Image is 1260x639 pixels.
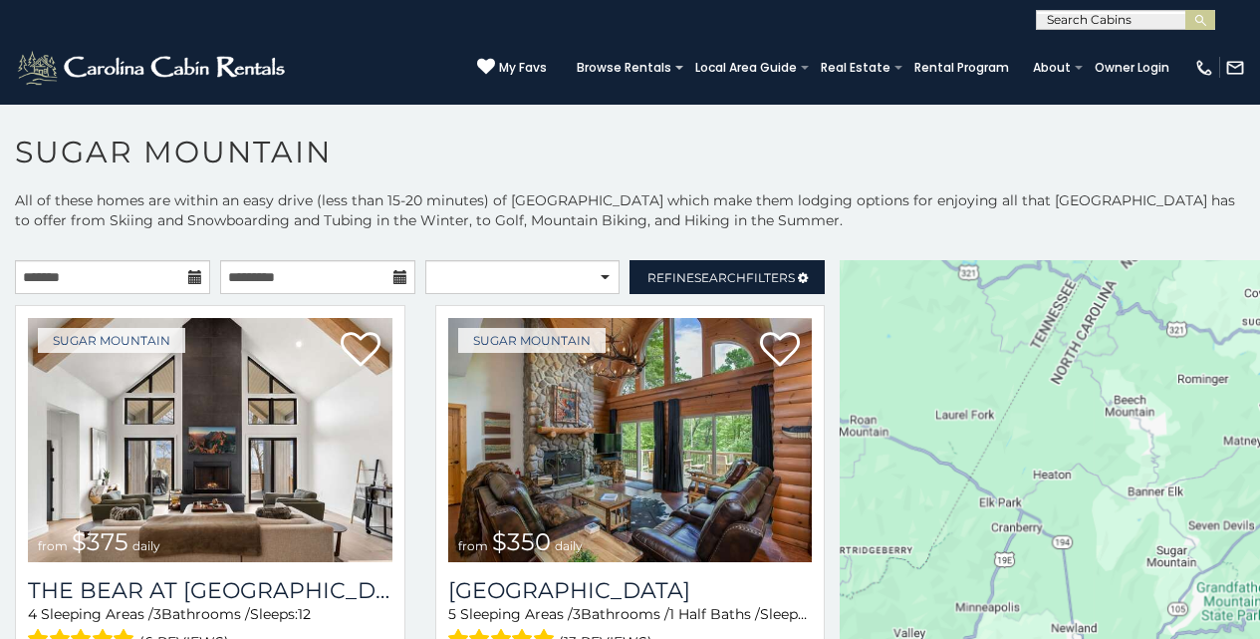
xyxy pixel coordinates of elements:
a: The Bear At [GEOGRAPHIC_DATA] [28,577,392,604]
a: About [1023,54,1081,82]
a: Add to favorites [760,330,800,372]
span: from [458,538,488,553]
a: Add to favorites [341,330,380,372]
img: Grouse Moor Lodge [448,318,813,562]
span: Refine Filters [647,270,795,285]
h3: The Bear At Sugar Mountain [28,577,392,604]
span: Search [694,270,746,285]
a: Grouse Moor Lodge from $350 daily [448,318,813,562]
a: Owner Login [1085,54,1179,82]
span: 4 [28,605,37,623]
a: Sugar Mountain [458,328,606,353]
a: RefineSearchFilters [630,260,825,294]
span: from [38,538,68,553]
span: 3 [153,605,161,623]
img: White-1-2.png [15,48,291,88]
span: $350 [492,527,551,556]
img: The Bear At Sugar Mountain [28,318,392,562]
h3: Grouse Moor Lodge [448,577,813,604]
span: 12 [808,605,821,623]
span: My Favs [499,59,547,77]
img: phone-regular-white.png [1194,58,1214,78]
img: mail-regular-white.png [1225,58,1245,78]
a: Sugar Mountain [38,328,185,353]
span: daily [132,538,160,553]
a: My Favs [477,58,547,78]
a: Local Area Guide [685,54,807,82]
a: Browse Rentals [567,54,681,82]
span: 12 [298,605,311,623]
a: Rental Program [904,54,1019,82]
a: [GEOGRAPHIC_DATA] [448,577,813,604]
span: $375 [72,527,128,556]
span: daily [555,538,583,553]
a: Real Estate [811,54,900,82]
span: 3 [573,605,581,623]
span: 1 Half Baths / [669,605,760,623]
span: 5 [448,605,456,623]
a: The Bear At Sugar Mountain from $375 daily [28,318,392,562]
